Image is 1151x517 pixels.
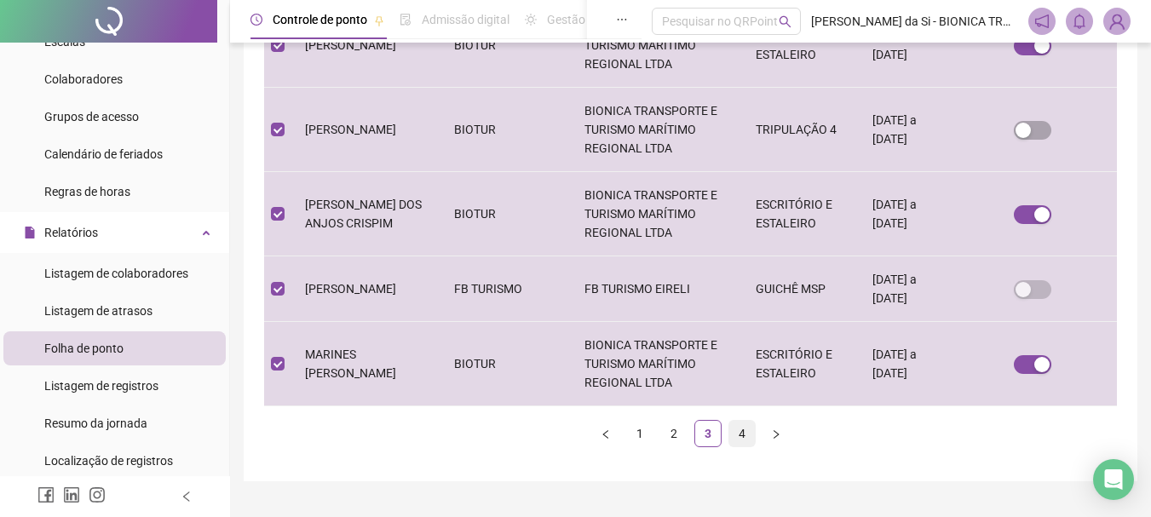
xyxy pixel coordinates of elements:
td: BIOTUR [440,322,571,406]
span: [PERSON_NAME] [305,282,396,296]
td: BIONICA TRANSPORTE E TURISMO MARÍTIMO REGIONAL LTDA [571,88,742,172]
span: Listagem de colaboradores [44,267,188,280]
a: 3 [695,421,721,446]
td: [DATE] a [DATE] [859,322,949,406]
li: 2 [660,420,688,447]
td: BIOTUR [440,172,571,256]
button: left [592,420,619,447]
td: BIOTUR [440,88,571,172]
li: 3 [694,420,722,447]
li: Próxima página [763,420,790,447]
span: linkedin [63,486,80,503]
span: right [771,429,781,439]
img: 13133 [1104,9,1130,34]
span: [PERSON_NAME] [305,123,396,136]
td: [DATE] a [DATE] [859,172,949,256]
td: [DATE] a [DATE] [859,256,949,322]
td: BIONICA TRANSPORTE E TURISMO MARÍTIMO REGIONAL LTDA [571,172,742,256]
span: Colaboradores [44,72,123,86]
td: [DATE] a [DATE] [859,88,949,172]
button: right [763,420,790,447]
span: search [779,15,791,28]
span: Folha de ponto [44,342,124,355]
span: [PERSON_NAME] [305,38,396,52]
span: Resumo da jornada [44,416,147,430]
span: Listagem de atrasos [44,304,153,318]
span: ellipsis [616,14,628,26]
td: TRIPULAÇÃO 4 [742,88,859,172]
span: Regras de horas [44,185,130,198]
td: FB TURISMO [440,256,571,322]
span: Gestão de férias [547,13,633,26]
span: Calendário de feriados [44,147,163,161]
span: Grupos de acesso [44,110,139,124]
a: 2 [661,421,687,446]
span: file [24,227,36,238]
span: Admissão digital [422,13,509,26]
span: left [601,429,611,439]
span: sun [525,14,537,26]
td: BIONICA TRANSPORTE E TURISMO MARÍTIMO REGIONAL LTDA [571,3,742,88]
td: BIOTUR [440,3,571,88]
li: Página anterior [592,420,619,447]
span: bell [1072,14,1087,29]
td: GUICHÊ MSP [742,256,859,322]
span: [PERSON_NAME] da Si - BIONICA TRANSPORTE E TURISMO MARÍTIMO REGIONAL LTDA [811,12,1018,31]
td: ESCRITÓRIO E ESTALEIRO [742,322,859,406]
td: BIONICA TRANSPORTE E TURISMO MARÍTIMO REGIONAL LTDA [571,322,742,406]
span: Localização de registros [44,454,173,468]
span: clock-circle [250,14,262,26]
span: Controle de ponto [273,13,367,26]
td: [DATE] a [DATE] [859,3,949,88]
span: pushpin [374,15,384,26]
a: 1 [627,421,653,446]
span: instagram [89,486,106,503]
span: notification [1034,14,1050,29]
span: left [181,491,193,503]
span: facebook [37,486,55,503]
span: Relatórios [44,226,98,239]
li: 1 [626,420,653,447]
span: [PERSON_NAME] DOS ANJOS CRISPIM [305,198,422,230]
td: ESCRITÓRIO E ESTALEIRO [742,172,859,256]
span: MARINES [PERSON_NAME] [305,348,396,380]
a: 4 [729,421,755,446]
td: FB TURISMO EIRELI [571,256,742,322]
div: Open Intercom Messenger [1093,459,1134,500]
span: Listagem de registros [44,379,158,393]
td: ESCRITÓRIO E ESTALEIRO [742,3,859,88]
span: file-done [400,14,411,26]
li: 4 [728,420,756,447]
